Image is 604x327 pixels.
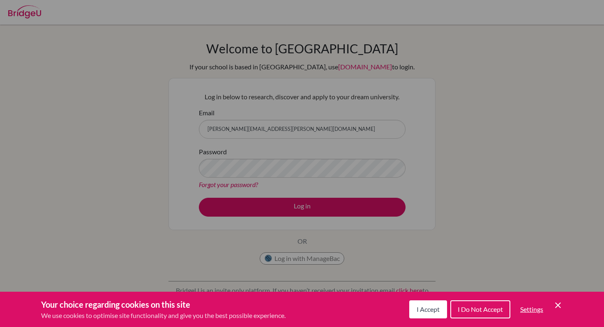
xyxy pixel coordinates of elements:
button: I Do Not Accept [450,300,510,318]
span: I Accept [417,305,440,313]
p: We use cookies to optimise site functionality and give you the best possible experience. [41,311,286,320]
span: I Do Not Accept [458,305,503,313]
button: I Accept [409,300,447,318]
button: Settings [514,301,550,318]
h3: Your choice regarding cookies on this site [41,298,286,311]
span: Settings [520,305,543,313]
button: Save and close [553,300,563,310]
